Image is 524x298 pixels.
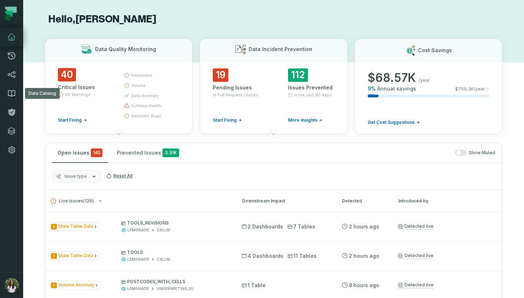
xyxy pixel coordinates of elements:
[213,92,258,98] span: in Pull Request checks
[342,198,385,204] div: Detected
[7,66,26,74] p: 5 steps
[162,148,179,157] span: 3.31K
[25,88,60,99] div: Data Catalog
[287,223,315,230] span: 7 Tables
[28,214,123,222] div: Data Catalog
[96,66,138,74] p: About 5 minutes
[4,278,19,293] img: avatar of Noa Gordon
[200,39,347,134] button: Data Incident Prevention19Pending Issuesin Pull Request checksStart Fixing112Issues PreventedIn t...
[288,68,308,82] span: 112
[418,47,452,54] h3: Cost Savings
[349,253,379,259] relative-time: Aug 25, 2025, 10:23 AM GMT+3
[50,251,99,260] span: Issue Type
[64,173,87,179] span: Issue type
[368,119,420,125] a: Get Cost Suggestions
[377,85,416,92] span: Annual savings
[121,220,229,226] p: TOOLS_REVISIONS
[28,159,84,167] button: Mark as completed
[13,184,131,196] div: 2Lineage Graph
[113,244,128,249] span: Tasks
[368,119,415,125] span: Get Cost Suggestions
[288,117,317,123] span: More insights
[349,282,379,288] relative-time: Aug 25, 2025, 4:30 AM GMT+3
[28,187,123,194] div: Lineage Graph
[157,286,194,291] div: UNDERWRITING_EU
[50,281,100,290] span: Issue Type
[294,92,331,98] span: In the last 90 days
[368,71,416,85] span: $ 68.57K
[398,223,434,230] a: Detected live
[368,85,376,92] span: 9 %
[398,253,434,259] a: Detected live
[127,227,149,233] div: LEMONADE
[188,150,495,156] div: Show Muted
[131,72,152,78] span: freshness
[455,86,485,92] span: $ 759.3K /year
[355,39,502,134] button: Cost Savings$68.57K/year9%Annual savings$759.3K/yearGet Cost Suggestions
[213,117,242,123] a: Start Fixing
[45,13,502,26] h1: Hello, [PERSON_NAME]
[50,222,99,231] span: Issue Type
[288,252,317,260] span: 11 Tables
[52,143,108,163] button: Open Issues
[58,117,82,123] span: Start Fixing
[52,170,100,182] button: Issue type
[127,3,140,16] div: Close
[97,226,145,255] button: Tasks
[242,198,329,204] div: Downstream Impact
[213,117,237,123] span: Start Fixing
[51,253,57,259] span: Severity
[242,282,266,289] span: 1 Table
[58,117,87,123] a: Start Fixing
[127,286,149,291] div: LEMONADE
[349,223,379,230] relative-time: Aug 25, 2025, 10:23 AM GMT+3
[398,198,498,204] div: Introduced by
[131,113,161,119] span: semantic bugs
[48,226,96,255] button: Messages
[60,244,85,249] span: Messages
[13,95,131,106] div: 1Find your Data Assets
[95,46,156,53] h3: Data Quality Monitoring
[131,93,159,98] span: data anomaly
[131,103,161,109] span: schema health
[131,83,145,88] span: volume
[58,84,111,91] div: Critical Issues
[127,257,149,262] div: LEMONADE
[45,39,193,134] button: Data Quality Monitoring40Critical Issues86 WarningsStart Fixingfreshnessvolumedata anomalyschema ...
[157,227,170,233] div: CXLLM
[242,223,283,230] span: 2 Dashboards
[91,148,102,157] span: critical issues and errors combined
[121,249,229,255] p: TOOLS
[157,257,170,262] div: CXLLM
[288,117,322,123] a: More insights
[28,97,123,104] div: Find your Data Assets
[213,84,259,91] div: Pending Issues
[213,68,228,82] span: 19
[51,224,57,230] span: Severity
[65,92,90,97] span: 86 Warnings
[51,282,57,288] span: Severity
[13,212,131,223] div: 3Data Catalog
[288,84,334,91] div: Issues Prevented
[62,3,85,16] h1: Tasks
[249,46,312,53] h3: Data Incident Prevention
[10,28,135,41] div: Welcome, Noa!
[121,279,229,285] p: POSTCODES_WITH_CELLS
[17,244,31,249] span: Home
[51,198,229,204] button: Live Issues(126)
[28,109,126,124] div: Quickly find the right data asset in your stack.
[242,252,283,260] span: 4 Dashboards
[398,282,434,288] a: Detected live
[28,130,77,144] button: Take the tour
[58,68,76,81] span: 40
[419,77,430,83] span: /year
[10,41,135,58] div: Check out these product tours to help you get started with Foundational.
[51,198,94,204] span: Live Issues ( 126 )
[111,143,185,163] button: Prevented Issues
[103,170,135,182] button: Reset All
